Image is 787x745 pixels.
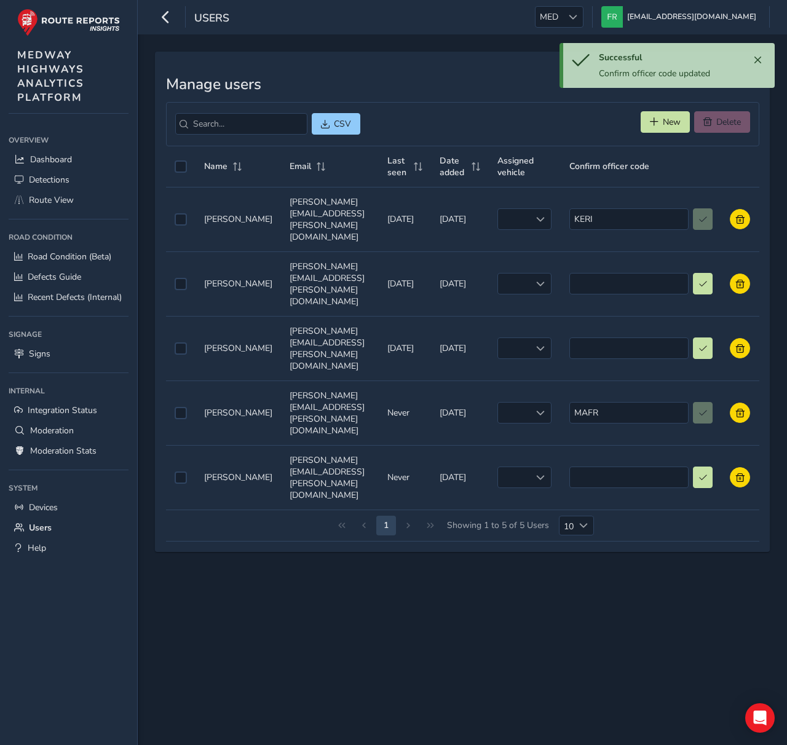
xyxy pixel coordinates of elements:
[9,287,129,307] a: Recent Defects (Internal)
[599,52,642,63] span: Successful
[334,118,351,130] span: CSV
[599,68,749,79] div: Confirm officer code updated
[28,251,111,262] span: Road Condition (Beta)
[166,76,759,93] h3: Manage users
[9,497,129,518] a: Devices
[431,251,489,316] td: [DATE]
[28,291,122,303] span: Recent Defects (Internal)
[745,703,775,733] div: Open Intercom Messenger
[376,516,396,535] button: Page 2
[204,160,227,172] span: Name
[574,516,594,535] div: Choose
[387,155,409,178] span: Last seen
[9,170,129,190] a: Detections
[601,6,761,28] button: [EMAIL_ADDRESS][DOMAIN_NAME]
[29,522,52,534] span: Users
[379,187,431,251] td: [DATE]
[9,190,129,210] a: Route View
[175,471,187,484] div: Select auth0|6455235882c2a81063077554
[749,52,766,69] button: Close
[29,502,58,513] span: Devices
[9,518,129,538] a: Users
[175,407,187,419] div: Select auth0|68ecd88e9843ec09b6e57fc1
[9,538,129,558] a: Help
[175,213,187,226] div: Select auth0|685025b7b496d5126566ced4
[9,149,129,170] a: Dashboard
[175,342,187,355] div: Select auth0|681e1acac100fcded3b82982
[9,420,129,441] a: Moderation
[601,6,623,28] img: diamond-layout
[30,154,72,165] span: Dashboard
[379,316,431,380] td: [DATE]
[663,116,681,128] span: New
[9,382,129,400] div: Internal
[9,228,129,246] div: Road Condition
[281,445,379,510] td: [PERSON_NAME][EMAIL_ADDRESS][PERSON_NAME][DOMAIN_NAME]
[17,9,120,36] img: rr logo
[443,516,553,535] span: Showing 1 to 5 of 5 Users
[560,516,574,535] span: 10
[196,187,281,251] td: [PERSON_NAME]
[379,445,431,510] td: Never
[9,400,129,420] a: Integration Status
[281,251,379,316] td: [PERSON_NAME][EMAIL_ADDRESS][PERSON_NAME][DOMAIN_NAME]
[29,174,69,186] span: Detections
[497,155,552,178] span: Assigned vehicle
[379,251,431,316] td: [DATE]
[175,278,187,290] div: Select auth0|641d7dd0d74e82cbf0a0e83f
[641,111,690,133] button: New
[569,160,649,172] span: Confirm officer code
[536,7,563,27] span: MED
[9,267,129,287] a: Defects Guide
[281,187,379,251] td: [PERSON_NAME][EMAIL_ADDRESS][PERSON_NAME][DOMAIN_NAME]
[196,445,281,510] td: [PERSON_NAME]
[29,194,74,206] span: Route View
[17,48,84,104] span: MEDWAY HIGHWAYS ANALYTICS PLATFORM
[9,479,129,497] div: System
[30,445,97,457] span: Moderation Stats
[281,380,379,445] td: [PERSON_NAME][EMAIL_ADDRESS][PERSON_NAME][DOMAIN_NAME]
[431,380,489,445] td: [DATE]
[196,316,281,380] td: [PERSON_NAME]
[431,187,489,251] td: [DATE]
[312,113,360,135] button: CSV
[28,542,46,554] span: Help
[175,113,307,135] input: Search...
[9,325,129,344] div: Signage
[9,344,129,364] a: Signs
[431,445,489,510] td: [DATE]
[379,380,431,445] td: Never
[290,160,311,172] span: Email
[9,131,129,149] div: Overview
[29,348,50,360] span: Signs
[9,441,129,461] a: Moderation Stats
[28,271,81,283] span: Defects Guide
[30,425,74,436] span: Moderation
[196,251,281,316] td: [PERSON_NAME]
[196,380,281,445] td: [PERSON_NAME]
[440,155,467,178] span: Date added
[431,316,489,380] td: [DATE]
[194,10,229,28] span: Users
[28,404,97,416] span: Integration Status
[281,316,379,380] td: [PERSON_NAME][EMAIL_ADDRESS][PERSON_NAME][DOMAIN_NAME]
[9,246,129,267] a: Road Condition (Beta)
[627,6,756,28] span: [EMAIL_ADDRESS][DOMAIN_NAME]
